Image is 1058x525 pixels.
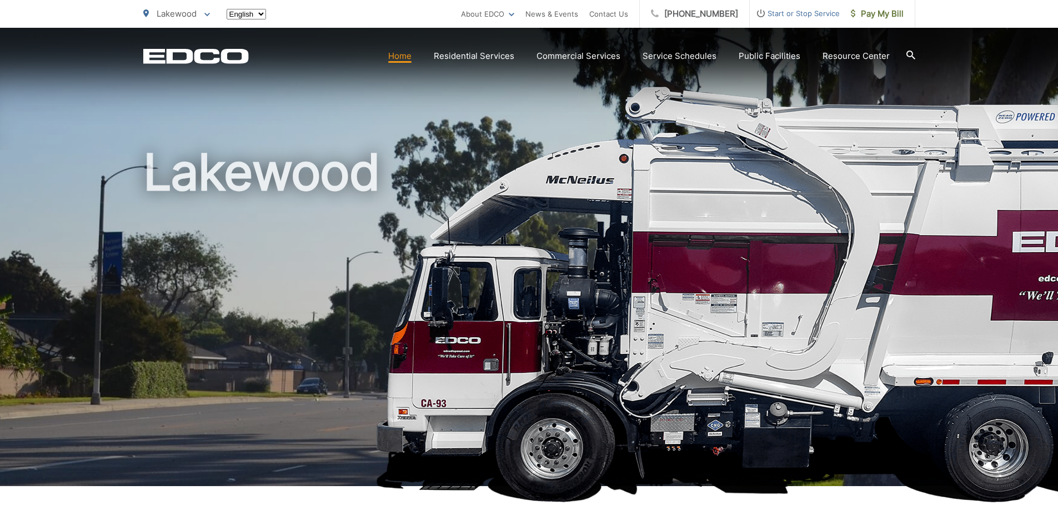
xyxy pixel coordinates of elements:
a: Resource Center [823,49,890,63]
a: Home [388,49,412,63]
a: About EDCO [461,7,514,21]
a: Service Schedules [643,49,716,63]
select: Select a language [227,9,266,19]
span: Pay My Bill [851,7,904,21]
a: Commercial Services [536,49,620,63]
span: Lakewood [157,8,197,19]
a: Residential Services [434,49,514,63]
a: News & Events [525,7,578,21]
h1: Lakewood [143,144,915,496]
a: Public Facilities [739,49,800,63]
a: EDCD logo. Return to the homepage. [143,48,249,64]
a: Contact Us [589,7,628,21]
